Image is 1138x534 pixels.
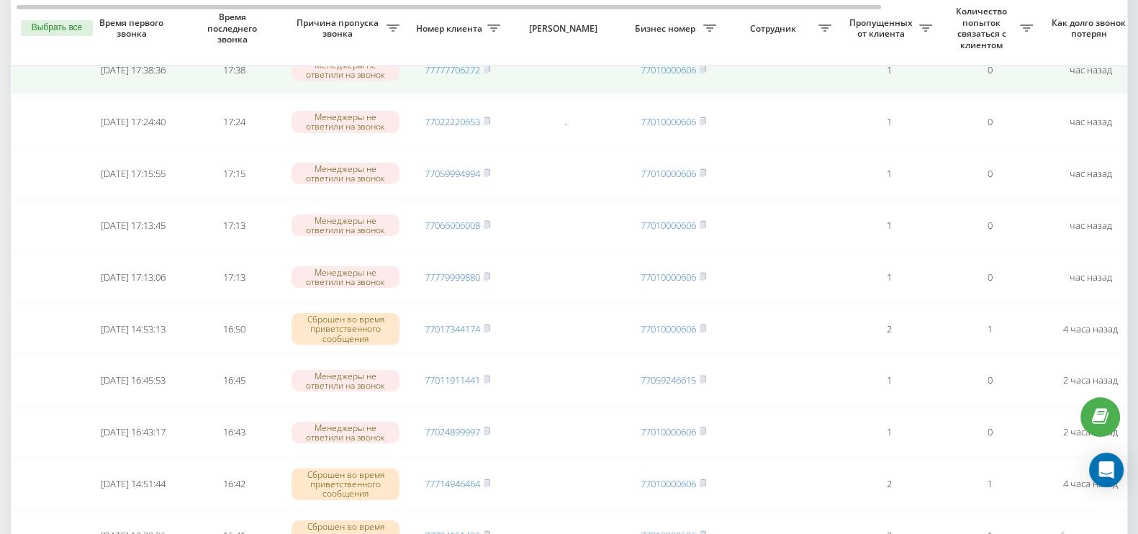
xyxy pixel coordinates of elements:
[641,63,696,76] a: 77010000606
[195,12,273,45] span: Время последнего звонка
[641,271,696,284] a: 77010000606
[83,356,184,405] td: [DATE] 16:45:53
[184,460,284,509] td: 16:42
[21,20,93,36] button: Выбрать все
[292,313,399,345] div: Сброшен во время приветственного сообщения
[425,167,480,180] a: 77059994994
[939,149,1040,198] td: 0
[839,356,939,405] td: 1
[939,356,1040,405] td: 0
[939,460,1040,509] td: 1
[292,17,387,40] span: Причина пропуска звонка
[641,115,696,128] a: 77010000606
[641,219,696,232] a: 77010000606
[425,271,480,284] a: 77779999880
[507,97,623,146] td: .
[939,253,1040,302] td: 0
[83,408,184,457] td: [DATE] 16:43:17
[425,219,480,232] a: 77066006008
[292,214,399,236] div: Менеджеры не ответили на звонок
[1052,17,1129,40] span: Как долго звонок потерян
[425,425,480,438] a: 77024899997
[839,253,939,302] td: 1
[292,469,399,500] div: Сброшен во время приветственного сообщения
[939,46,1040,95] td: 0
[83,46,184,95] td: [DATE] 17:38:36
[83,253,184,302] td: [DATE] 17:13:06
[839,46,939,95] td: 1
[414,23,487,35] span: Номер клиента
[846,17,919,40] span: Пропущенных от клиента
[184,97,284,146] td: 17:24
[641,167,696,180] a: 77010000606
[184,201,284,250] td: 17:13
[839,201,939,250] td: 1
[425,115,480,128] a: 77022220653
[184,356,284,405] td: 16:45
[425,63,480,76] a: 77777706272
[94,17,172,40] span: Время первого звонка
[839,149,939,198] td: 1
[641,425,696,438] a: 77010000606
[425,374,480,386] a: 77011911441
[292,59,399,81] div: Менеджеры не ответили на звонок
[292,422,399,443] div: Менеджеры не ответили на звонок
[292,266,399,288] div: Менеджеры не ответили на звонок
[839,408,939,457] td: 1
[939,201,1040,250] td: 0
[292,111,399,132] div: Менеджеры не ответили на звонок
[630,23,703,35] span: Бизнес номер
[184,46,284,95] td: 17:38
[83,304,184,353] td: [DATE] 14:53:13
[184,304,284,353] td: 16:50
[184,149,284,198] td: 17:15
[520,23,610,35] span: [PERSON_NAME]
[83,97,184,146] td: [DATE] 17:24:40
[425,322,480,335] a: 77017344174
[947,6,1020,50] span: Количество попыток связаться с клиентом
[641,322,696,335] a: 77010000606
[1089,453,1124,487] div: Open Intercom Messenger
[292,163,399,184] div: Менеджеры не ответили на звонок
[83,460,184,509] td: [DATE] 14:51:44
[839,304,939,353] td: 2
[839,97,939,146] td: 1
[641,374,696,386] a: 77059246615
[939,97,1040,146] td: 0
[292,370,399,392] div: Менеджеры не ответили на звонок
[425,477,480,490] a: 77714946464
[939,408,1040,457] td: 0
[184,408,284,457] td: 16:43
[731,23,818,35] span: Сотрудник
[83,201,184,250] td: [DATE] 17:13:45
[939,304,1040,353] td: 1
[83,149,184,198] td: [DATE] 17:15:55
[839,460,939,509] td: 2
[641,477,696,490] a: 77010000606
[184,253,284,302] td: 17:13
